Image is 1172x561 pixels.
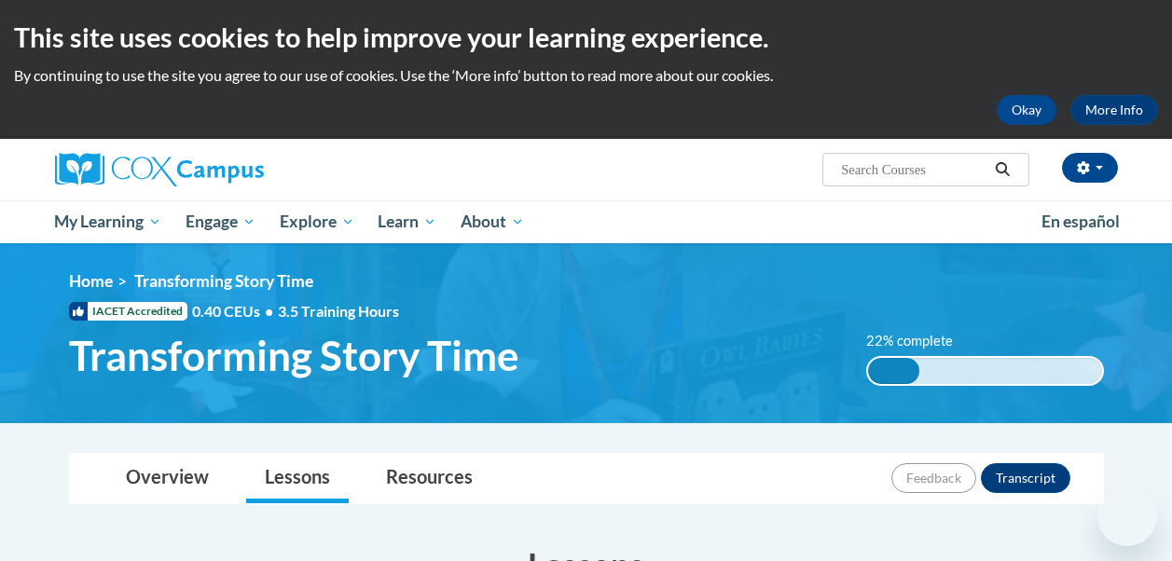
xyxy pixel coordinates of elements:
h2: This site uses cookies to help improve your learning experience. [14,19,1158,56]
a: Learn [365,200,448,243]
iframe: Button to launch messaging window [1097,486,1157,546]
a: Overview [107,454,228,503]
div: 22% complete [868,358,919,384]
span: Explore [280,211,354,233]
span: Transforming Story Time [134,271,313,291]
button: Okay [997,95,1056,125]
span: Transforming Story Time [69,331,519,380]
button: Feedback [891,463,976,493]
span: Learn [378,211,436,233]
span: About [461,211,524,233]
div: Main menu [41,200,1132,243]
a: About [448,200,536,243]
label: 22% complete [866,331,973,351]
a: Home [69,271,113,291]
p: By continuing to use the site you agree to our use of cookies. Use the ‘More info’ button to read... [14,65,1158,86]
a: Resources [367,454,491,503]
a: En español [1029,202,1132,241]
button: Search [988,158,1016,181]
span: • [265,302,273,320]
span: Engage [186,211,255,233]
a: Engage [173,200,268,243]
a: My Learning [43,200,174,243]
span: My Learning [54,211,161,233]
button: Account Settings [1062,153,1118,183]
span: IACET Accredited [69,302,187,321]
input: Search Courses [839,158,988,181]
button: Transcript [981,463,1070,493]
a: Explore [268,200,366,243]
a: Cox Campus [55,153,391,186]
a: More Info [1070,95,1158,125]
span: En español [1041,212,1120,231]
span: 3.5 Training Hours [278,302,399,320]
a: Lessons [246,454,349,503]
img: Cox Campus [55,153,264,186]
span: 0.40 CEUs [192,301,278,322]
